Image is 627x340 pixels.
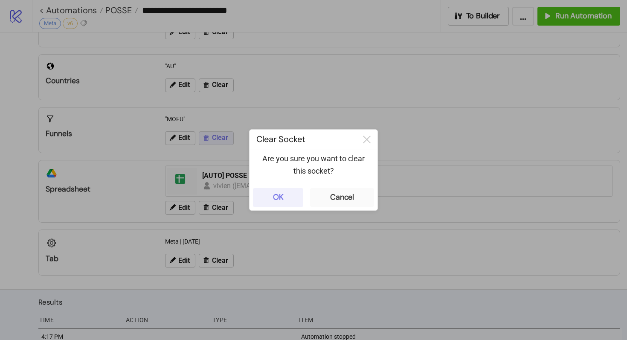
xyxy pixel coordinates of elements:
button: Cancel [310,188,374,207]
div: Cancel [330,192,354,202]
div: OK [273,192,284,202]
p: Are you sure you want to clear this socket? [256,153,371,177]
button: OK [253,188,303,207]
div: Clear Socket [250,130,356,149]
